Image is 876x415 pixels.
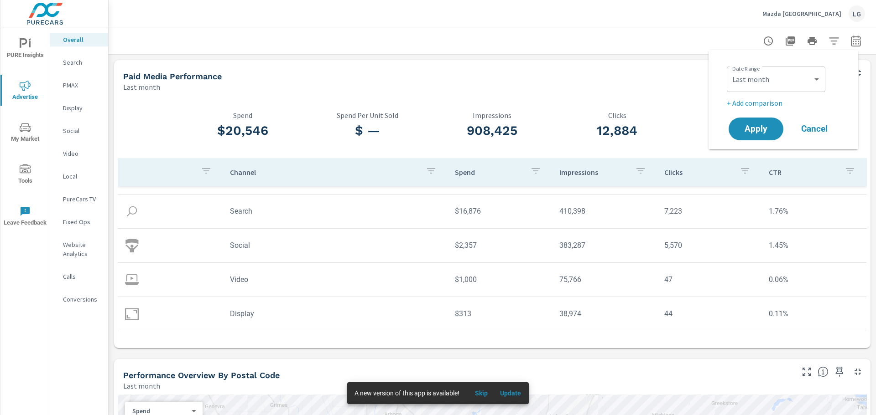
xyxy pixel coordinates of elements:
td: Display [223,302,448,325]
td: 5,570 [657,234,762,257]
span: PURE Insights [3,38,47,61]
p: Display [63,103,101,113]
p: CTR [680,111,805,119]
h5: Performance Overview By Postal Code [123,370,280,380]
p: Impressions [559,168,628,177]
button: Minimize Widget [850,364,865,379]
div: PMAX [50,78,108,92]
div: Social [50,124,108,138]
span: Skip [470,389,492,397]
button: Print Report [803,32,821,50]
button: Apply Filters [825,32,843,50]
td: 0.11% [761,302,866,325]
h3: $ — [305,123,430,138]
span: Save this to your personalized report [832,364,847,379]
span: Leave Feedback [3,206,47,228]
p: Spend Per Unit Sold [305,111,430,119]
td: 75,766 [552,268,657,291]
p: Channel [230,168,418,177]
div: Display [50,101,108,115]
button: Cancel [787,118,842,140]
p: PureCars TV [63,195,101,204]
td: 410,398 [552,200,657,223]
div: Fixed Ops [50,215,108,229]
td: 0.06% [761,268,866,291]
span: Apply [738,125,774,133]
p: CTR [769,168,837,177]
td: $16,876 [448,200,553,223]
div: PureCars TV [50,192,108,206]
td: 44 [657,302,762,325]
span: Advertise [3,80,47,102]
td: $2,357 [448,234,553,257]
span: Update [500,389,521,397]
p: Search [63,58,101,67]
p: Local [63,172,101,181]
div: Overall [50,33,108,46]
p: Mazda [GEOGRAPHIC_DATA] [762,10,841,18]
td: 7,223 [657,200,762,223]
span: Understand performance data by postal code. Individual postal codes can be selected and expanded ... [818,366,829,377]
p: Conversions [63,295,101,304]
button: "Export Report to PDF" [781,32,799,50]
div: Conversions [50,292,108,306]
img: icon-video.svg [125,273,139,287]
div: Calls [50,270,108,283]
img: icon-search.svg [125,205,139,218]
td: 1.45% [761,234,866,257]
span: Cancel [796,125,833,133]
h5: Paid Media Performance [123,72,222,81]
h3: 908,425 [430,123,555,138]
img: icon-social.svg [125,239,139,252]
p: PMAX [63,81,101,90]
div: LG [849,5,865,22]
td: Search [223,200,448,223]
div: nav menu [0,27,50,237]
div: Video [50,147,108,160]
h3: $20,546 [180,123,305,138]
div: Local [50,169,108,183]
p: Last month [123,380,160,391]
td: $313 [448,302,553,325]
p: + Add comparison [727,97,844,108]
h3: 1.42% [680,123,805,138]
img: icon-display.svg [125,307,139,321]
p: Clicks [555,111,680,119]
span: A new version of this app is available! [355,389,459,397]
p: Last month [123,82,160,92]
span: Tools [3,164,47,186]
p: Impressions [430,111,555,119]
div: Search [50,56,108,69]
button: Make Fullscreen [799,364,814,379]
p: Social [63,126,101,135]
p: Calls [63,272,101,281]
td: 383,287 [552,234,657,257]
p: Spend [132,407,188,415]
p: Spend [180,111,305,119]
button: Update [496,386,525,400]
p: Website Analytics [63,240,101,258]
p: Video [63,149,101,158]
td: Social [223,234,448,257]
td: 38,974 [552,302,657,325]
button: Apply [729,118,783,140]
p: Fixed Ops [63,217,101,226]
p: Spend [455,168,523,177]
button: Select Date Range [847,32,865,50]
span: My Market [3,122,47,144]
p: Overall [63,35,101,44]
div: Website Analytics [50,238,108,261]
button: Skip [467,386,496,400]
td: $1,000 [448,268,553,291]
h3: 12,884 [555,123,680,138]
p: Clicks [664,168,733,177]
td: 1.76% [761,200,866,223]
td: Video [223,268,448,291]
td: 47 [657,268,762,291]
